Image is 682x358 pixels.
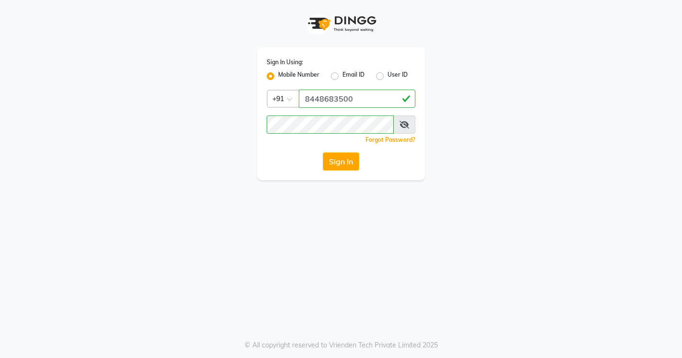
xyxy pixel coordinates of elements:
[388,70,408,82] label: User ID
[267,58,303,67] label: Sign In Using:
[303,10,379,38] img: logo1.svg
[323,152,359,171] button: Sign In
[278,70,319,82] label: Mobile Number
[267,115,394,134] input: Username
[299,90,415,108] input: Username
[342,70,365,82] label: Email ID
[365,136,415,143] a: Forgot Password?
